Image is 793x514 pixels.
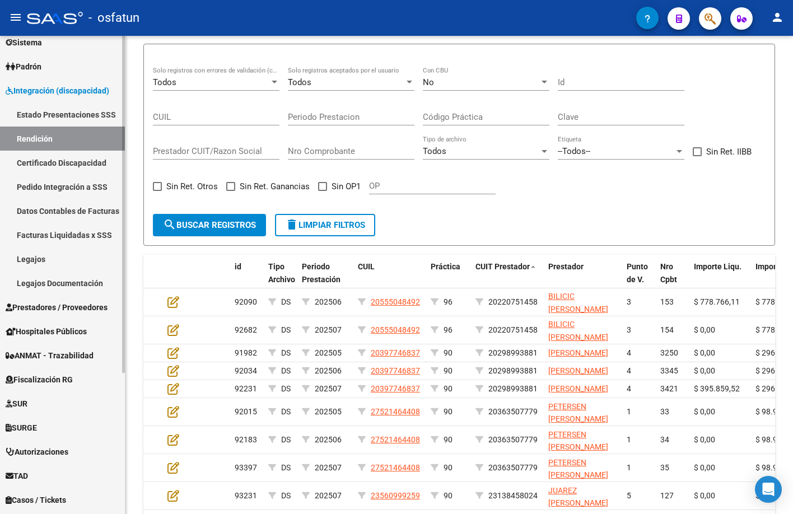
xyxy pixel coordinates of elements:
[264,255,297,304] datatable-header-cell: Tipo Archivo
[444,384,453,393] span: 90
[281,463,291,472] span: DS
[371,384,420,393] span: 20397746837
[315,297,342,306] span: 202506
[297,255,353,304] datatable-header-cell: Periodo Prestación
[235,489,259,502] div: 93231
[488,435,538,444] span: 20363507779
[660,435,669,444] span: 34
[235,382,259,395] div: 92231
[694,325,715,334] span: $ 0,00
[230,255,264,304] datatable-header-cell: id
[9,11,22,24] mat-icon: menu
[423,77,434,87] span: No
[431,262,460,271] span: Práctica
[627,435,631,444] span: 1
[558,146,590,156] span: --Todos--
[488,348,538,357] span: 20298993881
[358,262,375,271] span: CUIL
[475,262,530,271] span: CUIT Prestador
[426,255,471,304] datatable-header-cell: Práctica
[771,11,784,24] mat-icon: person
[488,463,538,472] span: 20363507779
[371,407,420,416] span: 27521464408
[163,220,256,230] span: Buscar registros
[6,422,37,434] span: SURGE
[694,262,741,271] span: Importe Liqu.
[548,320,608,342] span: BILICIC [PERSON_NAME]
[315,325,342,334] span: 202507
[315,366,342,375] span: 202506
[660,348,678,357] span: 3250
[444,407,453,416] span: 90
[153,214,266,236] button: Buscar registros
[548,430,608,452] span: PETERSEN [PERSON_NAME]
[706,145,752,158] span: Sin Ret. IIBB
[371,463,420,472] span: 27521464408
[6,446,68,458] span: Autorizaciones
[627,262,648,284] span: Punto de V.
[694,435,715,444] span: $ 0,00
[660,384,678,393] span: 3421
[627,348,631,357] span: 4
[315,384,342,393] span: 202507
[153,77,176,87] span: Todos
[88,6,139,30] span: - osfatun
[281,366,291,375] span: DS
[548,384,608,393] span: [PERSON_NAME]
[488,491,538,500] span: 23138458024
[660,262,677,284] span: Nro Cpbt
[235,405,259,418] div: 92015
[694,463,715,472] span: $ 0,00
[548,458,608,480] span: PETERSEN [PERSON_NAME]
[444,463,453,472] span: 90
[315,435,342,444] span: 202506
[627,463,631,472] span: 1
[268,262,295,284] span: Tipo Archivo
[423,146,446,156] span: Todos
[281,384,291,393] span: DS
[235,324,259,337] div: 92682
[755,476,782,503] div: Open Intercom Messenger
[444,435,453,444] span: 90
[6,373,73,386] span: Fiscalización RG
[627,297,631,306] span: 3
[627,407,631,416] span: 1
[371,491,420,500] span: 23560999259
[275,214,375,236] button: Limpiar filtros
[371,366,420,375] span: 20397746837
[548,348,608,357] span: [PERSON_NAME]
[235,365,259,377] div: 92034
[6,36,42,49] span: Sistema
[371,297,420,306] span: 20555048492
[315,407,342,416] span: 202505
[548,292,608,314] span: BILICIC [PERSON_NAME]
[281,491,291,500] span: DS
[660,407,669,416] span: 33
[285,218,298,231] mat-icon: delete
[627,325,631,334] span: 3
[660,463,669,472] span: 35
[488,384,538,393] span: 20298993881
[6,301,108,314] span: Prestadores / Proveedores
[6,85,109,97] span: Integración (discapacidad)
[622,255,656,304] datatable-header-cell: Punto de V.
[627,384,631,393] span: 4
[163,218,176,231] mat-icon: search
[332,180,361,193] span: Sin OP1
[6,60,41,73] span: Padrón
[315,491,342,500] span: 202507
[660,297,674,306] span: 153
[488,297,538,306] span: 20220751458
[281,435,291,444] span: DS
[315,463,342,472] span: 202507
[281,325,291,334] span: DS
[627,491,631,500] span: 5
[281,407,291,416] span: DS
[627,366,631,375] span: 4
[660,366,678,375] span: 3345
[235,347,259,359] div: 91982
[660,325,674,334] span: 154
[656,255,689,304] datatable-header-cell: Nro Cpbt
[544,255,622,304] datatable-header-cell: Prestador
[694,297,740,306] span: $ 778.766,11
